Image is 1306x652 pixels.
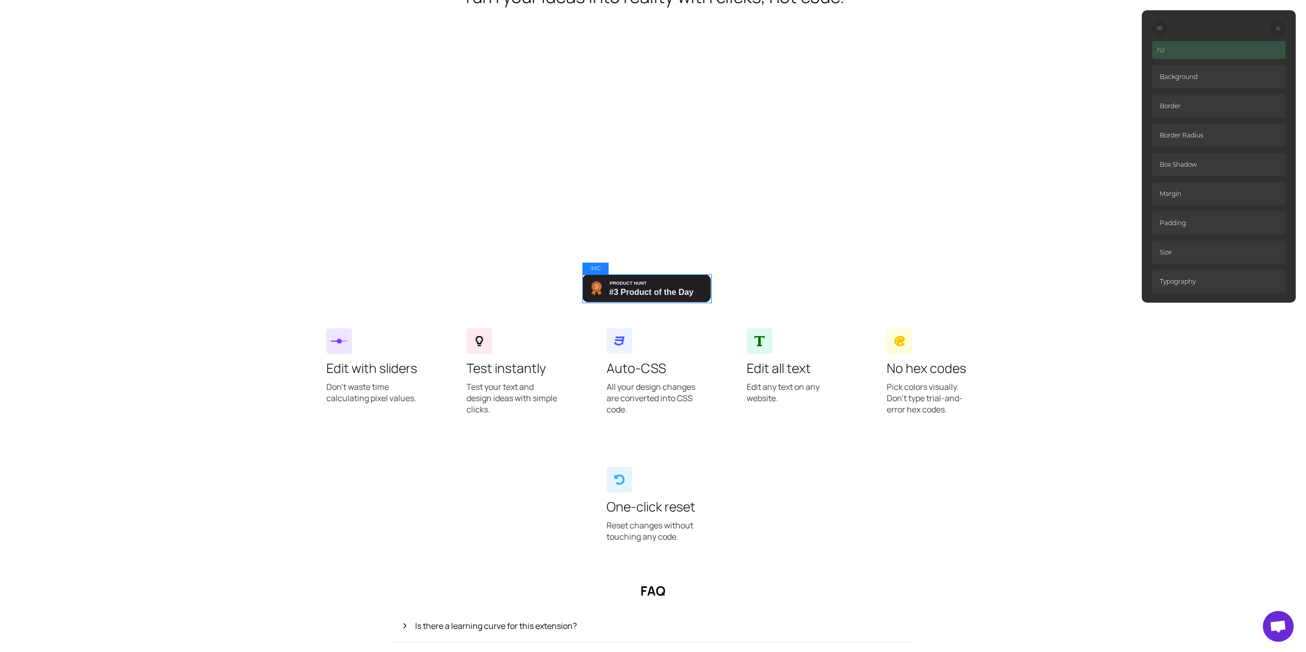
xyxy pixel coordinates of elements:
p: All your design changes are converted into CSS code. [607,381,699,425]
p: Pick colors visually. Don't type trial-and-error hex codes. [887,381,980,425]
p: Reset changes without touching any code. [607,520,699,552]
p: Is there a learning curve for this extension? [392,610,914,642]
img: EazyCSS - No code CSS editor for any website. | Product Hunt Embed [582,274,711,302]
h3: Edit with sliders [326,359,419,377]
p: Don't waste time calculating pixel values. [326,381,419,414]
h3: No hex codes [887,359,980,377]
p: Edit any text on any website. [747,381,840,414]
h3: Edit all text [747,359,840,377]
h3: One-click reset [607,498,699,516]
h3: Test instantly [466,359,559,377]
p: Test your text and design ideas with simple clicks. [466,381,559,425]
h1: FAQ [131,582,1176,600]
div: Открытый чат [1263,611,1294,642]
h3: Auto-CSS [607,359,699,377]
